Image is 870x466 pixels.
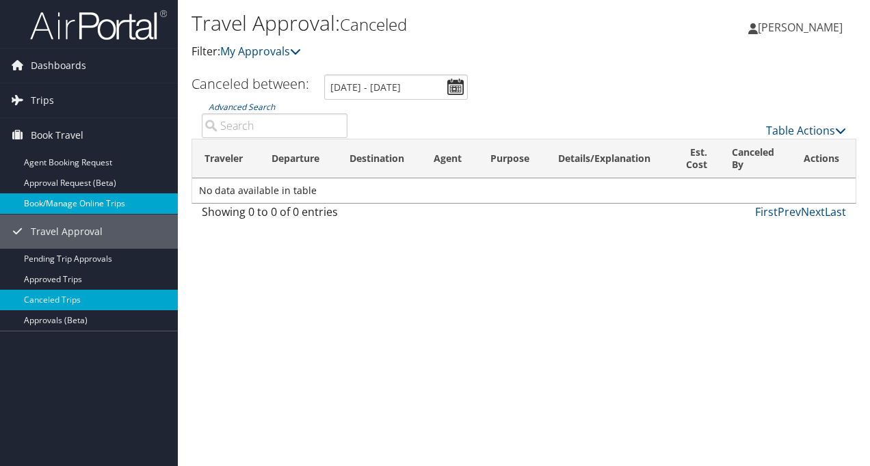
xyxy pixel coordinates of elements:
[324,74,468,100] input: [DATE] - [DATE]
[192,178,856,203] td: No data available in table
[478,139,546,178] th: Purpose
[30,9,167,41] img: airportal-logo.png
[337,139,422,178] th: Destination: activate to sort column ascending
[192,139,259,178] th: Traveler: activate to sort column ascending
[421,139,477,178] th: Agent
[31,49,86,83] span: Dashboards
[778,204,801,219] a: Prev
[546,139,671,178] th: Details/Explanation
[192,74,309,93] h3: Canceled between:
[766,123,846,138] a: Table Actions
[31,83,54,118] span: Trips
[31,215,103,249] span: Travel Approval
[202,204,347,227] div: Showing 0 to 0 of 0 entries
[202,113,347,138] input: Advanced Search
[340,13,407,36] small: Canceled
[31,118,83,152] span: Book Travel
[209,101,275,113] a: Advanced Search
[748,7,856,48] a: [PERSON_NAME]
[801,204,825,219] a: Next
[825,204,846,219] a: Last
[755,204,778,219] a: First
[259,139,337,178] th: Departure: activate to sort column ascending
[192,43,635,61] p: Filter:
[720,139,791,178] th: Canceled By: activate to sort column ascending
[671,139,720,178] th: Est. Cost: activate to sort column ascending
[192,9,635,38] h1: Travel Approval:
[220,44,301,59] a: My Approvals
[791,139,856,178] th: Actions
[758,20,843,35] span: [PERSON_NAME]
